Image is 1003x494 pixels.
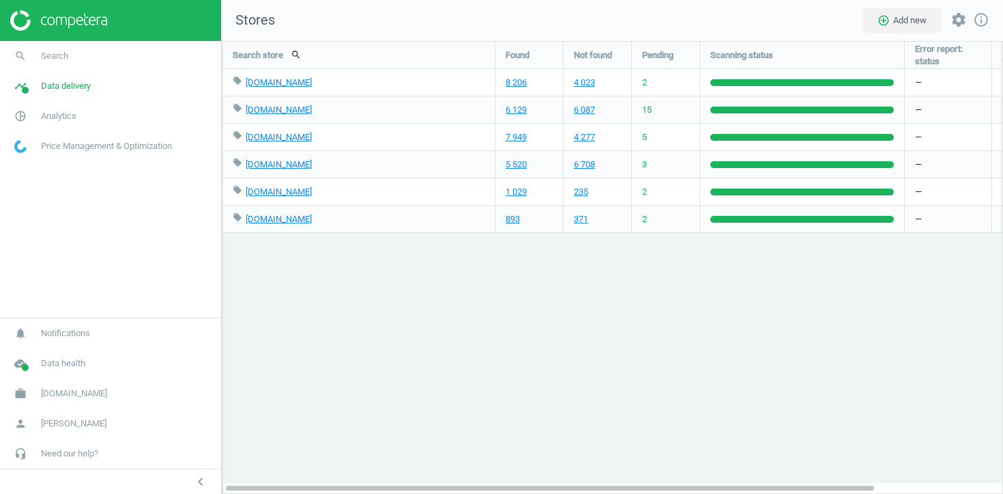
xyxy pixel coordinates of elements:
i: settings [950,12,967,28]
a: 8 206 [506,77,527,89]
i: chevron_left [192,474,209,490]
span: 3 [642,159,647,171]
span: Need our help? [41,448,98,460]
a: 7 949 [506,131,527,143]
span: Data delivery [41,80,91,92]
span: Error report: status [915,43,981,68]
span: Pending [642,49,673,61]
a: [DOMAIN_NAME] [246,159,312,169]
a: [DOMAIN_NAME] [246,214,312,224]
a: 4 023 [574,77,595,89]
a: 6 129 [506,104,527,116]
a: 5 520 [506,159,527,171]
span: 2 [642,213,647,225]
i: local_offer [233,103,242,113]
a: [DOMAIN_NAME] [246,105,312,115]
i: local_offer [233,76,242,85]
a: [DOMAIN_NAME] [246,187,312,197]
span: 15 [642,104,652,116]
img: wGWNvw8QSZomAAAAABJRU5ErkJggg== [14,140,27,153]
span: 5 [642,131,647,143]
button: chevron_left [184,473,218,491]
span: Data health [41,357,85,370]
i: local_offer [233,212,242,222]
i: timeline [8,73,33,99]
span: Stores [222,11,275,30]
i: search [8,43,33,69]
span: Notifications [41,327,90,340]
span: 2 [642,77,647,89]
button: search [283,43,309,66]
a: 235 [574,186,588,198]
span: [PERSON_NAME] [41,417,106,430]
a: 371 [574,213,588,225]
span: Analytics [41,110,76,122]
button: settings [944,5,973,35]
span: Search [41,50,68,62]
span: Found [506,49,529,61]
i: pie_chart_outlined [8,103,33,129]
div: — [905,178,991,205]
a: [DOMAIN_NAME] [246,77,312,87]
div: — [905,151,991,178]
div: — [905,206,991,232]
i: local_offer [233,158,242,167]
a: 6 708 [574,159,595,171]
a: 893 [506,213,520,225]
i: local_offer [233,185,242,195]
a: 1 029 [506,186,527,198]
a: 6 087 [574,104,595,116]
i: cloud_done [8,351,33,376]
span: [DOMAIN_NAME] [41,387,107,400]
span: Not found [574,49,612,61]
a: info_outline [973,12,989,29]
a: [DOMAIN_NAME] [246,132,312,142]
div: — [905,69,991,96]
span: 2 [642,186,647,198]
div: Search store [222,42,495,68]
i: local_offer [233,131,242,140]
span: Scanning status [710,49,773,61]
div: — [905,124,991,150]
i: notifications [8,320,33,346]
i: work [8,381,33,407]
a: 4 277 [574,131,595,143]
button: add_circle_outlineAdd new [863,8,941,33]
i: add_circle_outline [877,14,890,27]
i: person [8,411,33,437]
div: — [905,96,991,123]
span: Price Management & Optimization [41,140,172,152]
i: info_outline [973,12,989,28]
i: headset_mic [8,441,33,467]
img: ajHJNr6hYgQAAAAASUVORK5CYII= [10,10,107,31]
